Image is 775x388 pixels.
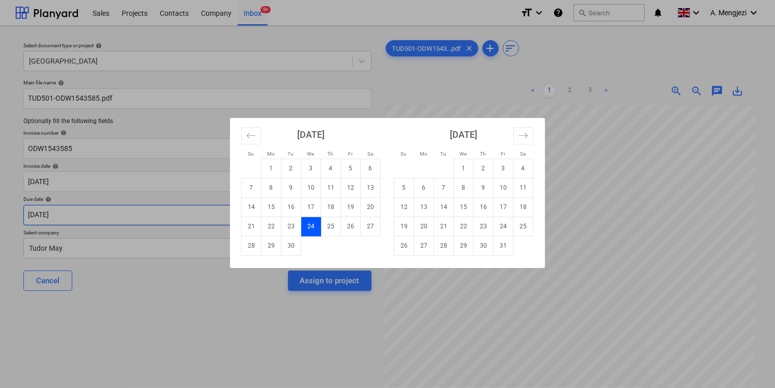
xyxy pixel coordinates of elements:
td: Friday, October 24, 2025 [494,217,513,236]
small: Sa [520,151,526,157]
small: Su [401,151,407,157]
td: Sunday, September 28, 2025 [242,236,262,255]
td: Friday, October 31, 2025 [494,236,513,255]
button: Move forward to switch to the next month. [513,127,533,144]
small: Mo [267,151,275,157]
small: Mo [420,151,427,157]
small: We [307,151,314,157]
td: Thursday, September 11, 2025 [321,178,341,197]
small: Tu [441,151,447,157]
td: Saturday, September 27, 2025 [361,217,381,236]
div: Calendar [230,118,545,268]
td: Sunday, September 7, 2025 [242,178,262,197]
td: Friday, October 3, 2025 [494,159,513,178]
td: Selected. Wednesday, September 24, 2025 [301,217,321,236]
td: Friday, October 17, 2025 [494,197,513,217]
td: Tuesday, October 21, 2025 [434,217,454,236]
td: Sunday, October 5, 2025 [394,178,414,197]
td: Tuesday, October 28, 2025 [434,236,454,255]
small: Th [480,151,486,157]
td: Monday, September 29, 2025 [262,236,281,255]
td: Thursday, September 25, 2025 [321,217,341,236]
td: Wednesday, October 8, 2025 [454,178,474,197]
small: Fr [501,151,505,157]
td: Thursday, October 23, 2025 [474,217,494,236]
td: Tuesday, September 23, 2025 [281,217,301,236]
small: Th [328,151,334,157]
td: Saturday, October 11, 2025 [513,178,533,197]
td: Monday, October 6, 2025 [414,178,434,197]
small: Sa [367,151,373,157]
td: Monday, September 15, 2025 [262,197,281,217]
td: Monday, October 13, 2025 [414,197,434,217]
td: Sunday, September 21, 2025 [242,217,262,236]
strong: [DATE] [450,129,477,140]
td: Wednesday, October 22, 2025 [454,217,474,236]
td: Thursday, October 2, 2025 [474,159,494,178]
td: Tuesday, October 14, 2025 [434,197,454,217]
td: Saturday, October 25, 2025 [513,217,533,236]
button: Move backward to switch to the previous month. [241,127,261,144]
td: Tuesday, September 9, 2025 [281,178,301,197]
td: Wednesday, September 10, 2025 [301,178,321,197]
td: Monday, September 8, 2025 [262,178,281,197]
td: Monday, September 22, 2025 [262,217,281,236]
td: Thursday, September 4, 2025 [321,159,341,178]
small: Tu [288,151,294,157]
td: Wednesday, October 1, 2025 [454,159,474,178]
td: Sunday, October 12, 2025 [394,197,414,217]
td: Tuesday, September 16, 2025 [281,197,301,217]
td: Tuesday, September 30, 2025 [281,236,301,255]
td: Sunday, September 14, 2025 [242,197,262,217]
small: We [460,151,467,157]
td: Friday, September 5, 2025 [341,159,361,178]
td: Thursday, September 18, 2025 [321,197,341,217]
td: Saturday, September 6, 2025 [361,159,381,178]
td: Saturday, October 4, 2025 [513,159,533,178]
td: Tuesday, October 7, 2025 [434,178,454,197]
td: Saturday, September 20, 2025 [361,197,381,217]
td: Wednesday, September 3, 2025 [301,159,321,178]
td: Friday, September 19, 2025 [341,197,361,217]
td: Sunday, October 19, 2025 [394,217,414,236]
td: Thursday, October 9, 2025 [474,178,494,197]
td: Monday, October 27, 2025 [414,236,434,255]
small: Fr [348,151,353,157]
td: Thursday, October 30, 2025 [474,236,494,255]
td: Tuesday, September 2, 2025 [281,159,301,178]
strong: [DATE] [297,129,325,140]
td: Monday, September 1, 2025 [262,159,281,178]
td: Friday, September 12, 2025 [341,178,361,197]
iframe: Chat Widget [724,339,775,388]
small: Su [248,151,254,157]
td: Friday, October 10, 2025 [494,178,513,197]
td: Saturday, September 13, 2025 [361,178,381,197]
td: Thursday, October 16, 2025 [474,197,494,217]
td: Wednesday, October 15, 2025 [454,197,474,217]
td: Friday, September 26, 2025 [341,217,361,236]
td: Monday, October 20, 2025 [414,217,434,236]
td: Saturday, October 18, 2025 [513,197,533,217]
td: Wednesday, October 29, 2025 [454,236,474,255]
td: Wednesday, September 17, 2025 [301,197,321,217]
td: Sunday, October 26, 2025 [394,236,414,255]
